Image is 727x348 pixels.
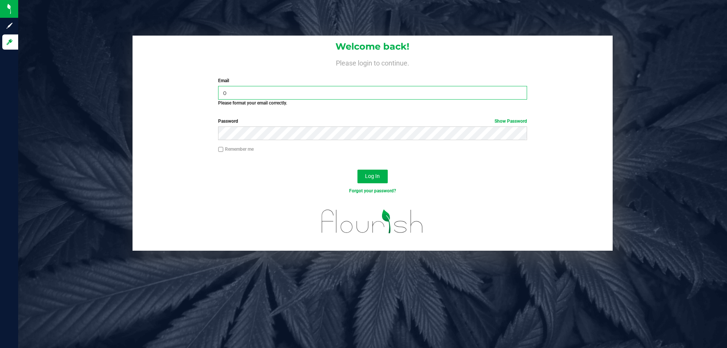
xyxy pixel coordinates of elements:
input: Remember me [218,147,223,152]
span: Password [218,119,238,124]
inline-svg: Sign up [6,22,13,30]
button: Log In [357,170,388,183]
h1: Welcome back! [133,42,613,51]
inline-svg: Log in [6,38,13,46]
label: Remember me [218,146,254,153]
a: Show Password [495,119,527,124]
span: Log In [365,173,380,179]
label: Email [218,77,527,84]
strong: Please format your email correctly. [218,100,287,106]
a: Forgot your password? [349,188,396,194]
h4: Please login to continue. [133,58,613,67]
img: flourish_logo.svg [312,202,432,241]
